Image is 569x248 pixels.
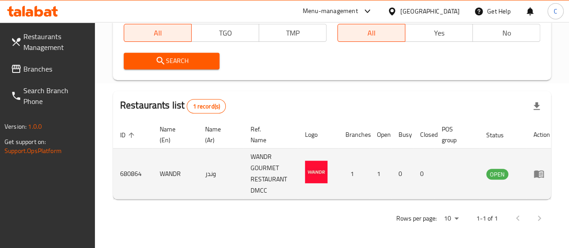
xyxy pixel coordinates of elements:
[128,27,188,40] span: All
[472,24,540,42] button: No
[413,149,435,199] td: 0
[113,149,152,199] td: 680864
[152,149,198,199] td: WANDR
[113,121,557,199] table: enhanced table
[198,149,243,199] td: وندر
[298,121,338,149] th: Logo
[476,27,537,40] span: No
[4,136,46,148] span: Get support on:
[413,121,435,149] th: Closed
[124,24,192,42] button: All
[160,124,187,145] span: Name (En)
[120,130,137,140] span: ID
[191,24,259,42] button: TGO
[23,31,88,53] span: Restaurants Management
[305,161,327,183] img: WANDR
[554,6,557,16] span: C
[120,99,226,113] h2: Restaurants list
[341,27,402,40] span: All
[338,149,370,199] td: 1
[251,124,287,145] span: Ref. Name
[391,121,413,149] th: Busy
[131,55,213,67] span: Search
[486,130,515,140] span: Status
[400,6,460,16] div: [GEOGRAPHIC_DATA]
[28,121,42,132] span: 1.0.0
[486,169,508,180] span: OPEN
[370,149,391,199] td: 1
[4,80,95,112] a: Search Branch Phone
[124,53,220,69] button: Search
[526,121,557,149] th: Action
[187,99,226,113] div: Total records count
[263,27,323,40] span: TMP
[205,124,233,145] span: Name (Ar)
[23,85,88,107] span: Search Branch Phone
[4,26,95,58] a: Restaurants Management
[4,145,62,157] a: Support.OpsPlatform
[187,102,225,111] span: 1 record(s)
[370,121,391,149] th: Open
[338,121,370,149] th: Branches
[303,6,358,17] div: Menu-management
[195,27,255,40] span: TGO
[243,149,298,199] td: WANDR GOURMET RESTAURANT DMCC
[4,121,27,132] span: Version:
[337,24,405,42] button: All
[440,212,462,225] div: Rows per page:
[259,24,327,42] button: TMP
[476,213,498,224] p: 1-1 of 1
[23,63,88,74] span: Branches
[526,95,547,117] div: Export file
[396,213,437,224] p: Rows per page:
[442,124,468,145] span: POS group
[533,168,550,179] div: Menu
[409,27,469,40] span: Yes
[405,24,473,42] button: Yes
[391,149,413,199] td: 0
[4,58,95,80] a: Branches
